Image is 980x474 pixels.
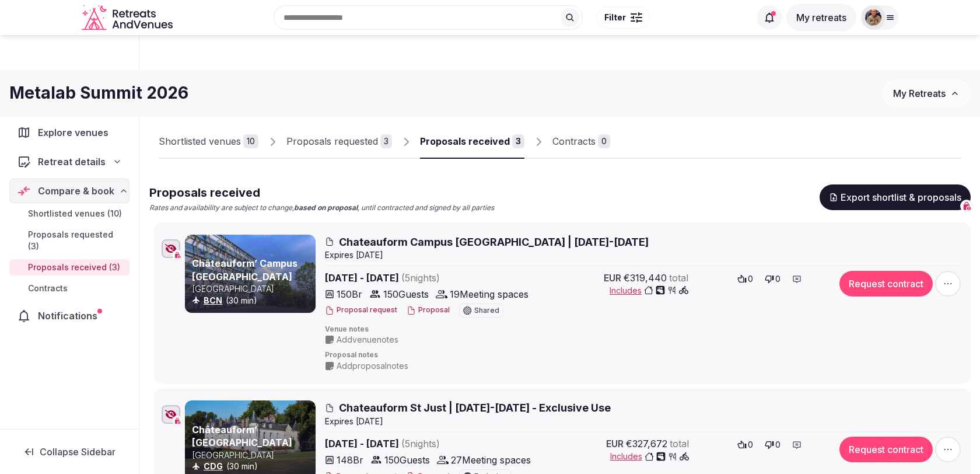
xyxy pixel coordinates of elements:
[204,461,223,471] a: CDG
[192,424,292,448] a: Châteauform’ [GEOGRAPHIC_DATA]
[28,262,120,273] span: Proposals received (3)
[380,134,392,148] div: 3
[401,272,440,284] span: ( 5 night s )
[192,257,297,282] a: Châteauform’ Campus [GEOGRAPHIC_DATA]
[204,295,222,305] a: BCN
[192,295,313,306] div: (30 min)
[882,79,971,108] button: My Retreats
[451,453,531,467] span: 27 Meeting spaces
[401,438,440,449] span: ( 5 night s )
[734,437,757,453] button: 0
[9,259,129,276] a: Proposals received (3)
[552,134,596,148] div: Contracts
[325,416,963,427] div: Expire s [DATE]
[9,226,129,255] a: Proposals requested (3)
[893,88,946,99] span: My Retreats
[598,134,610,148] div: 0
[839,271,933,297] button: Request contract
[339,235,649,249] span: Chateauform Campus [GEOGRAPHIC_DATA] | [DATE]-[DATE]
[734,271,757,287] button: 0
[626,437,667,451] span: €327,672
[624,271,667,285] span: €319,440
[325,249,963,261] div: Expire s [DATE]
[159,134,241,148] div: Shortlisted venues
[38,184,114,198] span: Compare & book
[420,125,524,159] a: Proposals received3
[38,155,106,169] span: Retreat details
[9,439,129,465] button: Collapse Sidebar
[839,437,933,462] button: Request contract
[337,360,408,372] span: Add proposal notes
[606,437,624,451] span: EUR
[339,400,611,415] span: Chateauform St Just | [DATE]-[DATE] - Exclusive Use
[512,134,524,148] div: 3
[149,184,494,201] h2: Proposals received
[192,283,313,295] p: [GEOGRAPHIC_DATA]
[28,229,125,252] span: Proposals requested (3)
[325,437,531,451] span: [DATE] - [DATE]
[82,5,175,31] a: Visit the homepage
[159,125,258,159] a: Shortlisted venues10
[337,334,398,346] span: Add venue notes
[474,307,499,314] span: Shared
[28,208,122,219] span: Shortlisted venues (10)
[337,453,363,467] span: 148 Br
[786,12,856,23] a: My retreats
[82,5,175,31] svg: Retreats and Venues company logo
[337,287,362,301] span: 150 Br
[610,451,689,462] button: Includes
[384,453,430,467] span: 150 Guests
[243,134,258,148] div: 10
[604,12,626,23] span: Filter
[286,134,378,148] div: Proposals requested
[865,9,881,26] img: julen
[669,271,688,285] span: total
[604,271,621,285] span: EUR
[325,350,963,360] span: Proposal notes
[28,283,68,294] span: Contracts
[9,304,129,328] a: Notifications
[775,439,780,451] span: 0
[40,446,116,458] span: Collapse Sidebar
[38,309,102,323] span: Notifications
[286,125,392,159] a: Proposals requested3
[192,449,313,461] p: [GEOGRAPHIC_DATA]
[761,271,784,287] button: 0
[670,437,689,451] span: total
[761,437,784,453] button: 0
[149,203,494,213] p: Rates and availability are subject to change, , until contracted and signed by all parties
[383,287,429,301] span: 150 Guests
[420,134,510,148] div: Proposals received
[748,273,753,285] span: 0
[9,205,129,222] a: Shortlisted venues (10)
[450,287,528,301] span: 19 Meeting spaces
[9,82,188,104] h1: Metalab Summit 2026
[597,6,650,29] button: Filter
[192,461,313,472] div: (30 min)
[820,184,971,210] button: Export shortlist & proposals
[294,203,358,212] strong: based on proposal
[407,305,450,315] button: Proposal
[775,273,780,285] span: 0
[748,439,753,451] span: 0
[9,280,129,297] a: Contracts
[38,126,113,140] span: Explore venues
[325,325,963,334] span: Venue notes
[9,120,129,145] a: Explore venues
[786,4,856,31] button: My retreats
[552,125,610,159] a: Contracts0
[325,305,397,315] button: Proposal request
[610,285,688,297] button: Includes
[325,271,530,285] span: [DATE] - [DATE]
